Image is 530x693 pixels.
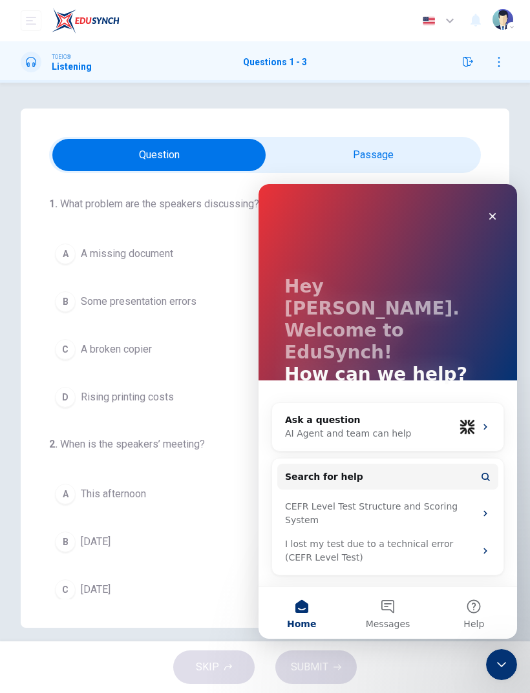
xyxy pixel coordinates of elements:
iframe: Intercom live chat [259,184,517,639]
iframe: Intercom live chat [486,649,517,680]
img: EduSynch logo [52,8,120,34]
span: Some presentation errors [81,294,196,309]
span: [DATE] [81,582,111,597]
button: C[DATE] [49,574,481,606]
button: CA broken copier [49,333,481,366]
button: B[DATE] [49,526,481,558]
button: BSome presentation errors [49,285,481,318]
span: This afternoon [81,486,146,502]
h1: Listening [52,61,92,72]
img: en [421,16,437,26]
div: D [55,387,76,408]
div: B [55,532,76,552]
button: open mobile menu [21,10,41,31]
button: AA missing document [49,238,481,270]
span: Rising printing costs [81,389,174,405]
h4: When is the speakers’ meeting? [49,437,481,452]
span: A broken copier [81,342,152,357]
div: A [55,484,76,504]
span: TOEIC® [52,52,71,61]
button: AThis afternoon [49,478,481,510]
button: DRising printing costs [49,381,481,413]
div: C [55,579,76,600]
span: A missing document [81,246,173,262]
h4: 1 . [49,198,60,210]
div: B [55,291,76,312]
div: A [55,243,76,264]
img: Profile picture [493,9,513,30]
h4: What problem are the speakers discussing? [49,196,481,212]
h4: 2 . [49,438,60,450]
h1: Questions 1 - 3 [243,57,307,67]
div: C [55,339,76,360]
span: [DATE] [81,534,111,550]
